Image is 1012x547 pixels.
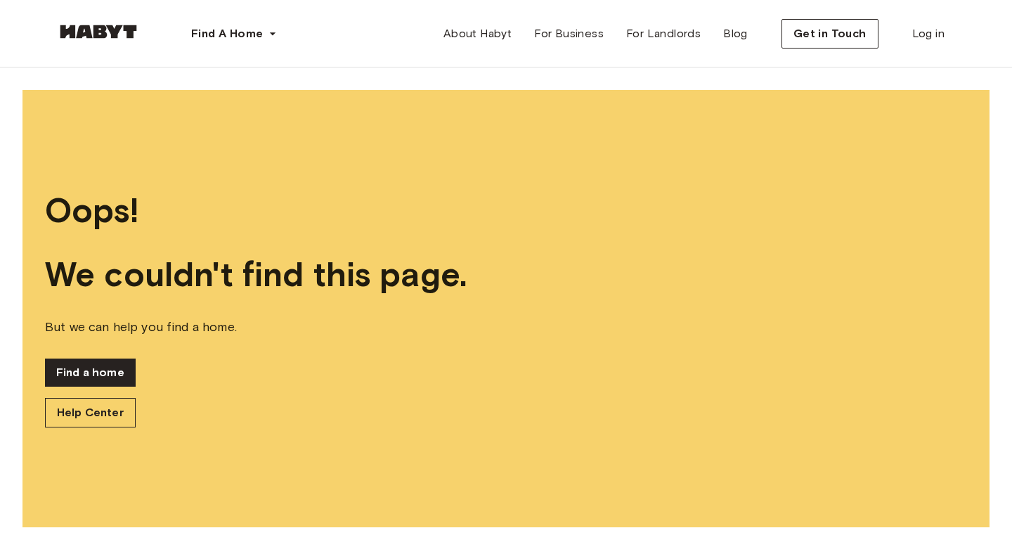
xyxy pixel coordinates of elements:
[723,25,748,42] span: Blog
[191,25,263,42] span: Find A Home
[534,25,604,42] span: For Business
[45,318,967,336] span: But we can help you find a home.
[781,19,878,49] button: Get in Touch
[626,25,701,42] span: For Landlords
[793,25,867,42] span: Get in Touch
[45,398,136,427] a: Help Center
[523,20,615,48] a: For Business
[56,25,141,39] img: Habyt
[180,20,288,48] button: Find A Home
[712,20,759,48] a: Blog
[912,25,945,42] span: Log in
[432,20,523,48] a: About Habyt
[615,20,712,48] a: For Landlords
[45,359,136,387] a: Find a home
[443,25,512,42] span: About Habyt
[45,254,967,295] span: We couldn't find this page.
[45,190,967,231] span: Oops!
[901,20,956,48] a: Log in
